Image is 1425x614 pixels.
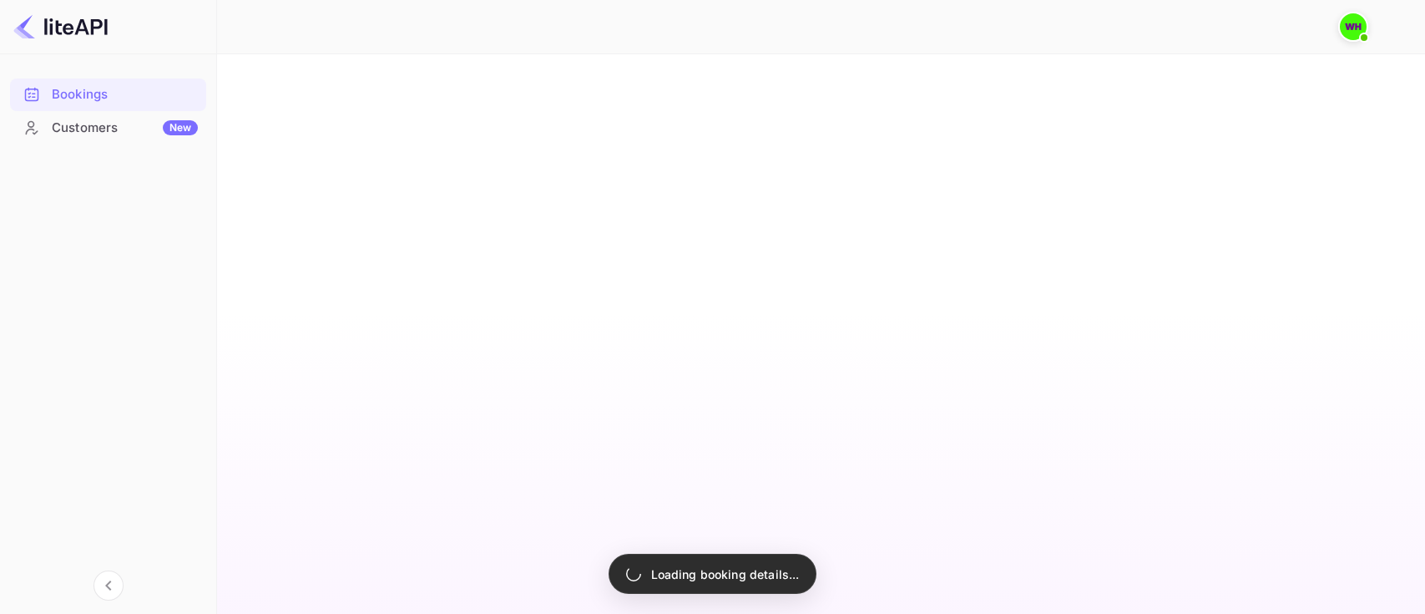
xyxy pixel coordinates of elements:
[52,85,198,104] div: Bookings
[163,120,198,135] div: New
[10,79,206,109] a: Bookings
[93,571,124,601] button: Collapse navigation
[651,566,800,583] p: Loading booking details...
[10,79,206,111] div: Bookings
[10,112,206,145] div: CustomersNew
[52,119,198,138] div: Customers
[13,13,108,40] img: LiteAPI logo
[10,112,206,143] a: CustomersNew
[1340,13,1367,40] img: walid harrass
